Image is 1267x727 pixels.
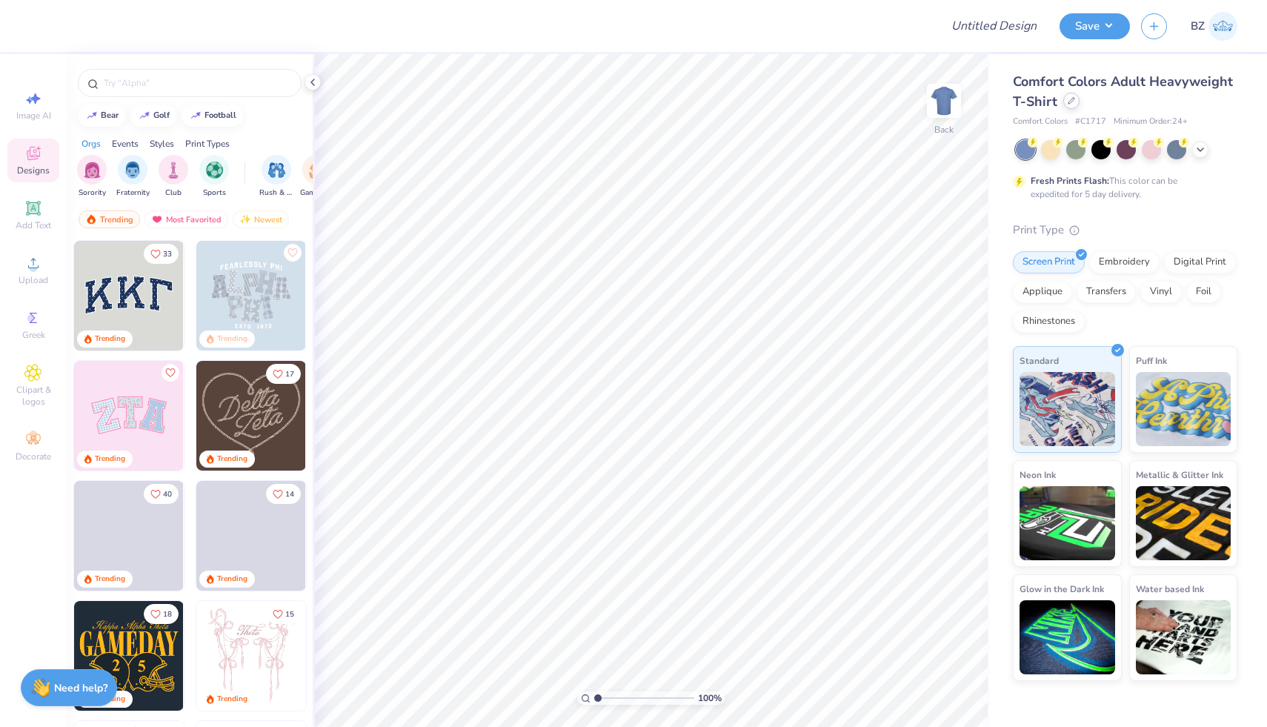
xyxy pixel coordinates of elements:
img: trend_line.gif [190,111,202,120]
span: Greek [22,329,45,341]
div: filter for Sports [199,155,229,199]
div: football [204,111,236,119]
span: Standard [1020,353,1059,368]
div: Styles [150,137,174,150]
img: d12a98c7-f0f7-4345-bf3a-b9f1b718b86e [305,601,415,711]
span: 33 [163,250,172,258]
button: golf [130,104,176,127]
img: 3b9aba4f-e317-4aa7-a679-c95a879539bd [74,241,184,351]
img: 5a4b4175-9e88-49c8-8a23-26d96782ddc6 [196,241,306,351]
span: Fraternity [116,187,150,199]
img: d12c9beb-9502-45c7-ae94-40b97fdd6040 [183,481,293,591]
span: Upload [19,274,48,286]
span: Image AI [16,110,51,122]
span: Clipart & logos [7,384,59,408]
button: Like [144,484,179,504]
div: Trending [217,574,247,585]
div: Foil [1186,281,1221,303]
button: bear [78,104,125,127]
button: filter button [77,155,107,199]
div: Most Favorited [144,210,228,228]
div: Trending [95,454,125,465]
strong: Need help? [54,681,107,695]
div: filter for Rush & Bid [259,155,293,199]
button: filter button [116,155,150,199]
div: Digital Print [1164,251,1236,273]
img: Neon Ink [1020,486,1115,560]
img: 83dda5b0-2158-48ca-832c-f6b4ef4c4536 [196,601,306,711]
img: trending.gif [85,214,97,225]
span: 15 [285,611,294,618]
div: This color can be expedited for 5 day delivery. [1031,174,1213,201]
span: Neon Ink [1020,467,1056,482]
div: filter for Club [159,155,188,199]
div: filter for Sorority [77,155,107,199]
img: b0e5e834-c177-467b-9309-b33acdc40f03 [305,481,415,591]
button: Save [1060,13,1130,39]
img: most_fav.gif [151,214,163,225]
img: Sorority Image [84,162,101,179]
div: filter for Game Day [300,155,334,199]
button: Like [266,484,301,504]
img: Water based Ink [1136,600,1231,674]
span: 100 % [698,691,722,705]
span: Sorority [79,187,106,199]
span: Minimum Order: 24 + [1114,116,1188,128]
span: 17 [285,371,294,378]
div: Applique [1013,281,1072,303]
button: Like [162,364,179,382]
span: Rush & Bid [259,187,293,199]
span: Comfort Colors [1013,116,1068,128]
img: Fraternity Image [124,162,141,179]
img: edfb13fc-0e43-44eb-bea2-bf7fc0dd67f9 [183,241,293,351]
div: Print Types [185,137,230,150]
button: football [182,104,243,127]
div: Vinyl [1140,281,1182,303]
div: Screen Print [1013,251,1085,273]
img: Puff Ink [1136,372,1231,446]
button: Like [266,364,301,384]
button: Like [284,244,302,262]
a: BZ [1191,12,1237,41]
button: Like [144,244,179,264]
img: Back [929,86,959,116]
span: Club [165,187,182,199]
img: a3f22b06-4ee5-423c-930f-667ff9442f68 [305,241,415,351]
img: Sports Image [206,162,223,179]
div: filter for Fraternity [116,155,150,199]
img: 2b704b5a-84f6-4980-8295-53d958423ff9 [183,601,293,711]
span: Puff Ink [1136,353,1167,368]
img: Newest.gif [239,214,251,225]
div: Print Type [1013,222,1237,239]
span: Comfort Colors Adult Heavyweight T-Shirt [1013,73,1233,110]
span: Designs [17,165,50,176]
img: Club Image [165,162,182,179]
img: trend_line.gif [86,111,98,120]
div: Transfers [1077,281,1136,303]
div: Trending [79,210,140,228]
img: ead2b24a-117b-4488-9b34-c08fd5176a7b [305,361,415,471]
div: Embroidery [1089,251,1160,273]
div: Newest [233,210,289,228]
button: filter button [259,155,293,199]
button: filter button [159,155,188,199]
span: # C1717 [1075,116,1106,128]
img: 9980f5e8-e6a1-4b4a-8839-2b0e9349023c [74,361,184,471]
div: Back [934,123,954,136]
span: Water based Ink [1136,581,1204,597]
img: 5ee11766-d822-42f5-ad4e-763472bf8dcf [183,361,293,471]
img: b8819b5f-dd70-42f8-b218-32dd770f7b03 [74,601,184,711]
span: Sports [203,187,226,199]
span: Add Text [16,219,51,231]
span: 40 [163,491,172,498]
span: Game Day [300,187,334,199]
button: Like [266,604,301,624]
button: filter button [300,155,334,199]
span: 14 [285,491,294,498]
img: trend_line.gif [139,111,150,120]
img: Glow in the Dark Ink [1020,600,1115,674]
input: Try "Alpha" [102,76,292,90]
img: Rush & Bid Image [268,162,285,179]
div: Orgs [82,137,101,150]
div: Trending [95,574,125,585]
